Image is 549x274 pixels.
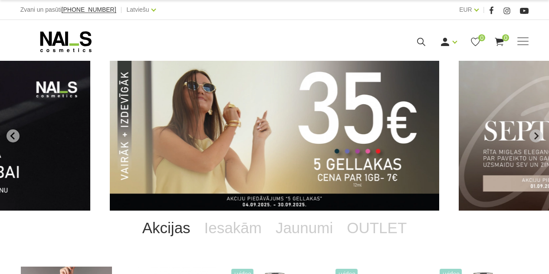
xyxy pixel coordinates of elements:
[529,129,542,142] button: Next slide
[20,4,116,15] div: Zvani un pasūti
[135,211,197,245] a: Akcijas
[269,211,340,245] a: Jaunumi
[62,7,116,13] a: [PHONE_NUMBER]
[459,4,472,15] a: EUR
[110,61,439,211] li: 1 of 12
[127,4,149,15] a: Latviešu
[340,211,414,245] a: OUTLET
[7,129,20,142] button: Go to last slide
[62,6,116,13] span: [PHONE_NUMBER]
[494,36,505,47] a: 0
[483,4,485,15] span: |
[478,34,485,41] span: 0
[470,36,481,47] a: 0
[197,211,269,245] a: Iesakām
[121,4,122,15] span: |
[502,34,509,41] span: 0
